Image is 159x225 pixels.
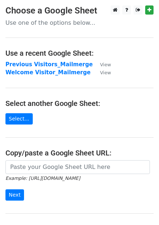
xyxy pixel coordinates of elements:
[5,149,154,157] h4: Copy/paste a Google Sheet URL:
[100,62,111,67] small: View
[5,189,24,201] input: Next
[5,61,93,68] a: Previous Visitors_Mailmerge
[5,19,154,27] p: Use one of the options below...
[5,175,80,181] small: Example: [URL][DOMAIN_NAME]
[5,5,154,16] h3: Choose a Google Sheet
[5,69,91,76] a: Welcome Visitor_Mailmerge
[5,113,33,125] a: Select...
[5,160,150,174] input: Paste your Google Sheet URL here
[93,61,111,68] a: View
[5,49,154,58] h4: Use a recent Google Sheet:
[5,99,154,108] h4: Select another Google Sheet:
[100,70,111,75] small: View
[93,69,111,76] a: View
